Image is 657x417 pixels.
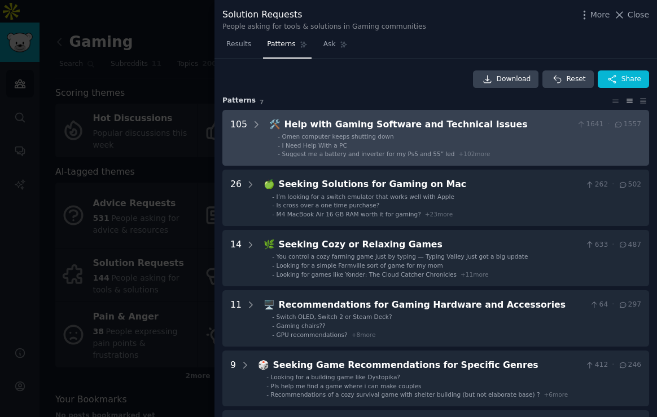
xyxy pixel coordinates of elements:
[277,322,326,329] span: Gaming chairs??
[323,39,336,50] span: Ask
[272,201,274,209] div: -
[272,322,274,330] div: -
[542,70,593,88] button: Reset
[576,119,604,130] span: 1641
[278,132,280,140] div: -
[614,119,641,130] span: 1557
[277,211,421,218] span: M4 MacBook Air 16 GB RAM worth it for gaming?
[598,70,649,88] button: Share
[272,193,274,201] div: -
[614,9,649,21] button: Close
[461,271,488,278] span: + 11 more
[271,383,422,389] span: Pls help me find a game where i can make couples
[279,178,581,192] div: Seeking Solutions for Gaming on Mac
[566,74,585,85] span: Reset
[612,300,614,310] span: ·
[279,238,581,252] div: Seeking Cozy or Relaxing Games
[269,119,281,130] span: 🛠️
[258,360,269,370] span: 🎲
[273,358,581,372] div: Seeking Game Recommendations for Specific Genres
[277,193,454,200] span: I’m looking for a switch emulator that works well with Apple
[279,298,586,312] div: Recommendations for Gaming Hardware and Accessories
[282,150,455,157] span: Suggest me a battery and inverter for my Ps5 and 55” led
[272,252,274,260] div: -
[282,133,394,140] span: Omen computer keeps shutting down
[497,74,531,85] span: Download
[585,360,608,370] span: 412
[319,36,352,59] a: Ask
[277,253,528,260] span: You control a cozy farming game just by typing — Typing Valley just got a big update
[222,8,426,22] div: Solution Requests
[230,118,247,158] div: 105
[589,300,608,310] span: 64
[277,331,348,338] span: GPU recommendations?
[618,180,641,190] span: 502
[230,358,236,399] div: 9
[278,150,280,158] div: -
[264,179,275,189] span: 🍏
[230,178,242,218] div: 26
[230,298,242,339] div: 11
[267,39,295,50] span: Patterns
[612,360,614,370] span: ·
[590,9,610,21] span: More
[264,239,275,250] span: 🌿
[277,202,380,208] span: Is cross over a one time purchase?
[272,270,274,278] div: -
[585,180,608,190] span: 262
[579,9,610,21] button: More
[612,180,614,190] span: ·
[282,142,347,149] span: I Need Help With a PC
[618,300,641,310] span: 297
[618,240,641,250] span: 487
[266,391,269,398] div: -
[266,382,269,390] div: -
[277,313,392,320] span: Switch OLED, Switch 2 or Steam Deck?
[272,261,274,269] div: -
[277,262,443,269] span: Looking for a simple Farmville sort of game for my mom
[621,74,641,85] span: Share
[458,150,490,157] span: + 102 more
[266,373,269,381] div: -
[425,211,453,218] span: + 23 more
[473,70,539,88] a: Download
[271,391,540,398] span: Recommendations of a cozy survival game with shelter building (but not elaborate base) ?
[272,313,274,321] div: -
[222,36,255,59] a: Results
[263,36,311,59] a: Patterns
[277,271,457,278] span: Looking for games like Yonder: The Cloud Catcher Chronicles
[271,374,400,380] span: Looking for a building game like Dystopika?
[222,22,426,32] div: People asking for tools & solutions in Gaming communities
[264,299,275,310] span: 🖥️
[628,9,649,21] span: Close
[284,118,572,132] div: Help with Gaming Software and Technical Issues
[544,391,568,398] span: + 6 more
[278,141,280,149] div: -
[618,360,641,370] span: 246
[230,238,242,278] div: 14
[352,331,376,338] span: + 8 more
[607,119,610,130] span: ·
[585,240,608,250] span: 633
[272,210,274,218] div: -
[272,331,274,339] div: -
[260,99,264,105] span: 7
[226,39,251,50] span: Results
[222,96,256,106] span: Pattern s
[612,240,614,250] span: ·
